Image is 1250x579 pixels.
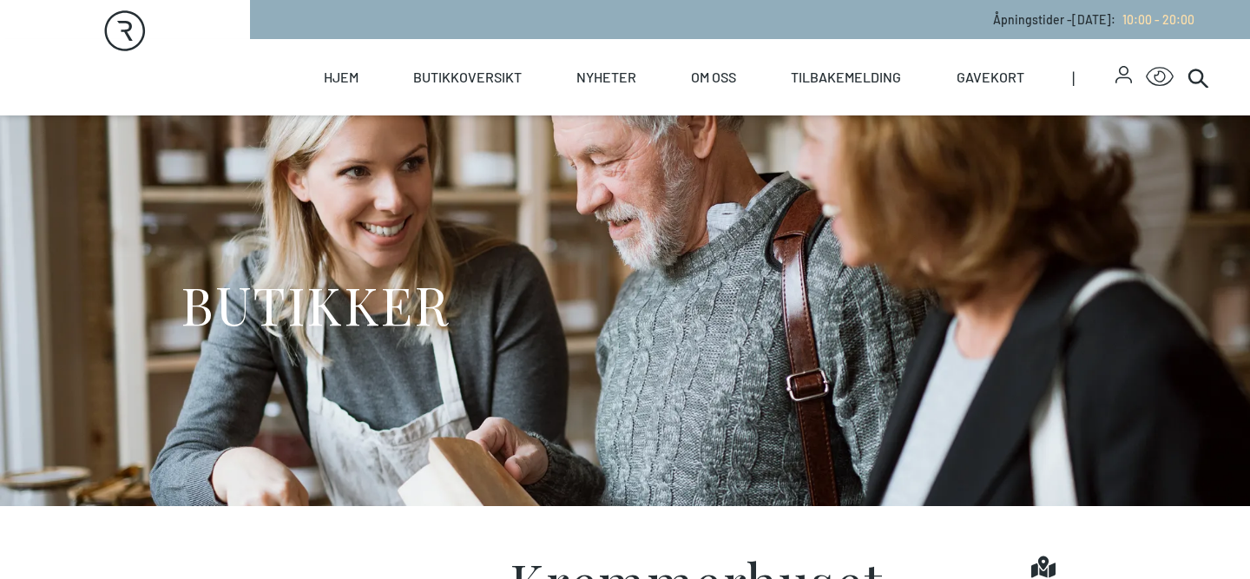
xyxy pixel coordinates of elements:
[957,39,1024,115] a: Gavekort
[1146,63,1174,91] button: Open Accessibility Menu
[576,39,636,115] a: Nyheter
[413,39,522,115] a: Butikkoversikt
[181,272,449,337] h1: BUTIKKER
[1122,12,1194,27] span: 10:00 - 20:00
[1072,39,1115,115] span: |
[324,39,359,115] a: Hjem
[791,39,901,115] a: Tilbakemelding
[1115,12,1194,27] a: 10:00 - 20:00
[993,10,1194,29] p: Åpningstider - [DATE] :
[691,39,736,115] a: Om oss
